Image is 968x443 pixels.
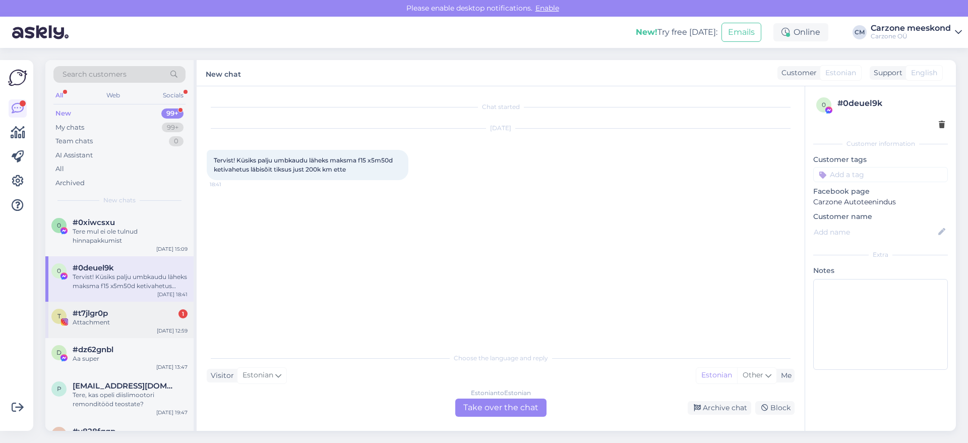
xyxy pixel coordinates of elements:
p: Carzone Autoteenindus [813,197,948,207]
div: Archived [55,178,85,188]
span: 18:41 [210,181,248,188]
p: Notes [813,265,948,276]
span: #dz62gnbl [73,345,113,354]
div: Chat started [207,102,795,112]
span: pavel@nhp.ee [73,381,177,391]
div: Tere mul ei ole tulnud hinnapakkumist [73,227,188,245]
div: Tervist! Küsiks palju umbkaudu läheks maksma f15 x5m50d ketivahetus läbisõit tiksus just 200k km ... [73,272,188,291]
div: Web [104,89,122,102]
div: My chats [55,123,84,133]
div: Customer [777,68,817,78]
div: Carzone meeskond [871,24,951,32]
p: Customer tags [813,154,948,165]
div: [DATE] 15:09 [156,245,188,253]
div: Visitor [207,370,234,381]
div: Try free [DATE]: [636,26,717,38]
div: New [55,108,71,119]
div: 99+ [161,108,184,119]
div: Attachment [73,318,188,327]
span: d [56,349,62,356]
div: 99+ [162,123,184,133]
div: [DATE] 12:59 [157,327,188,335]
span: Other [743,370,763,379]
div: Aa super [73,354,188,363]
img: Askly Logo [8,68,27,87]
div: Extra [813,250,948,259]
a: Carzone meeskondCarzone OÜ [871,24,962,40]
span: #0deuel9k [73,263,114,272]
div: CM [853,25,867,39]
p: Facebook page [813,186,948,197]
span: #0xiwcsxu [73,218,115,227]
span: 0 [57,221,61,229]
div: Customer information [813,139,948,148]
span: English [911,68,937,78]
span: Search customers [63,69,127,80]
div: Take over the chat [455,399,547,417]
div: Block [755,401,795,415]
button: Emails [721,23,761,42]
span: New chats [103,196,136,205]
div: Team chats [55,136,93,146]
input: Add a tag [813,167,948,182]
span: #t7jlgr0p [73,309,108,318]
div: All [55,164,64,174]
span: 0 [57,267,61,274]
div: [DATE] 18:41 [157,291,188,298]
span: t [57,312,61,320]
div: # 0deuel9k [837,97,945,109]
div: [DATE] 13:47 [156,363,188,371]
div: [DATE] [207,124,795,133]
div: Socials [161,89,186,102]
div: AI Assistant [55,150,93,160]
div: Online [773,23,828,41]
div: Support [870,68,902,78]
span: 0 [822,101,826,108]
div: 1 [178,309,188,318]
div: Estonian to Estonian [471,389,531,398]
span: #y828fgqp [73,427,115,436]
span: Estonian [243,370,273,381]
span: y [57,430,61,438]
span: Tervist! Küsiks palju umbkaudu läheks maksma f15 x5m50d ketivahetus läbisõit tiksus just 200k km ... [214,156,394,173]
div: Tere, kas opeli diislimootori remonditööd teostate? [73,391,188,409]
span: Estonian [825,68,856,78]
input: Add name [814,227,936,238]
div: Choose the language and reply [207,354,795,363]
b: New! [636,27,657,37]
div: All [53,89,65,102]
div: Archive chat [688,401,751,415]
label: New chat [206,66,241,80]
div: Me [777,370,792,381]
div: Carzone OÜ [871,32,951,40]
div: 0 [169,136,184,146]
div: Estonian [696,368,737,383]
p: Customer name [813,211,948,222]
span: p [57,385,62,393]
div: [DATE] 19:47 [156,409,188,416]
span: Enable [532,4,562,13]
